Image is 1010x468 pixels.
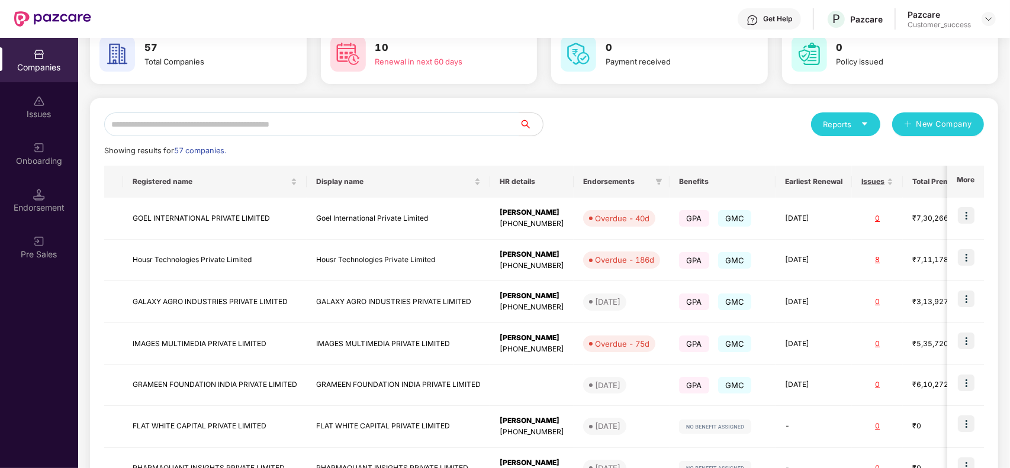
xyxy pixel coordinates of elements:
div: Pazcare [908,9,971,20]
td: GRAMEEN FOUNDATION INDIA PRIVATE LIMITED [123,365,307,406]
div: 0 [861,421,893,432]
div: ₹6,10,272.4 [912,379,972,390]
div: [PERSON_NAME] [500,291,564,302]
span: GPA [679,210,709,227]
td: GALAXY AGRO INDUSTRIES PRIVATE LIMITED [307,281,490,323]
span: GPA [679,293,709,310]
td: [DATE] [776,323,852,365]
div: Reports [823,118,869,130]
h3: 0 [837,40,965,56]
td: - [776,406,852,448]
td: [DATE] [776,281,852,323]
span: GMC [718,335,752,352]
div: ₹7,11,178.92 [912,254,972,266]
div: Overdue - 75d [595,338,649,350]
span: GPA [679,377,709,393]
h3: 0 [606,40,734,56]
div: [PERSON_NAME] [500,415,564,427]
div: [PHONE_NUMBER] [500,260,564,272]
td: [DATE] [776,198,852,240]
span: filter [653,175,665,189]
span: Showing results for [104,146,226,155]
img: svg+xml;base64,PHN2ZyB4bWxucz0iaHR0cDovL3d3dy53My5vcmcvMjAwMC9zdmciIHdpZHRoPSIxMjIiIGhlaWdodD0iMj... [679,419,751,434]
div: [DATE] [595,379,620,391]
img: icon [958,291,974,307]
button: plusNew Company [892,112,984,136]
span: Issues [861,177,884,186]
h3: 57 [144,40,273,56]
img: svg+xml;base64,PHN2ZyB3aWR0aD0iMjAiIGhlaWdodD0iMjAiIHZpZXdCb3g9IjAgMCAyMCAyMCIgZmlsbD0ibm9uZSIgeG... [33,235,45,247]
img: svg+xml;base64,PHN2ZyB4bWxucz0iaHR0cDovL3d3dy53My5vcmcvMjAwMC9zdmciIHdpZHRoPSI2MCIgaGVpZ2h0PSI2MC... [330,36,366,72]
td: GOEL INTERNATIONAL PRIVATE LIMITED [123,198,307,240]
td: Goel International Private Limited [307,198,490,240]
th: Total Premium [903,166,981,198]
div: 0 [861,338,893,350]
div: Get Help [763,14,792,24]
div: [PHONE_NUMBER] [500,427,564,438]
th: Benefits [670,166,776,198]
td: GALAXY AGRO INDUSTRIES PRIVATE LIMITED [123,281,307,323]
span: GMC [718,252,752,269]
img: svg+xml;base64,PHN2ZyB4bWxucz0iaHR0cDovL3d3dy53My5vcmcvMjAwMC9zdmciIHdpZHRoPSI2MCIgaGVpZ2h0PSI2MC... [99,36,135,72]
div: [DATE] [595,420,620,432]
div: [DATE] [595,296,620,308]
span: Registered name [133,177,288,186]
span: P [832,12,840,26]
th: Display name [307,166,490,198]
img: svg+xml;base64,PHN2ZyB4bWxucz0iaHR0cDovL3d3dy53My5vcmcvMjAwMC9zdmciIHdpZHRoPSI2MCIgaGVpZ2h0PSI2MC... [792,36,827,72]
div: [PERSON_NAME] [500,249,564,260]
td: GRAMEEN FOUNDATION INDIA PRIVATE LIMITED [307,365,490,406]
div: ₹0 [912,421,972,432]
img: icon [958,333,974,349]
td: FLAT WHITE CAPITAL PRIVATE LIMITED [123,406,307,448]
div: 0 [861,213,893,224]
div: Renewal in next 60 days [375,56,504,67]
td: [DATE] [776,240,852,282]
td: Housr Technologies Private Limited [307,240,490,282]
span: filter [655,178,662,185]
span: search [519,120,543,129]
div: [PHONE_NUMBER] [500,344,564,355]
img: icon [958,207,974,224]
button: search [519,112,543,136]
th: Registered name [123,166,307,198]
img: icon [958,375,974,391]
span: GMC [718,293,752,310]
span: 57 companies. [174,146,226,155]
div: Pazcare [850,14,883,25]
div: Policy issued [837,56,965,67]
img: New Pazcare Logo [14,11,91,27]
div: ₹7,30,266.6 [912,213,972,224]
div: Customer_success [908,20,971,30]
span: GPA [679,335,709,352]
div: 0 [861,296,893,308]
span: GPA [679,252,709,269]
td: Housr Technologies Private Limited [123,240,307,282]
div: [PERSON_NAME] [500,333,564,344]
span: Total Premium [912,177,963,186]
span: caret-down [861,120,869,128]
th: HR details [490,166,574,198]
span: Display name [316,177,472,186]
div: Overdue - 186d [595,254,654,266]
span: GMC [718,377,752,393]
th: More [947,166,984,198]
span: Endorsements [583,177,651,186]
th: Earliest Renewal [776,166,852,198]
img: svg+xml;base64,PHN2ZyBpZD0iSGVscC0zMngzMiIgeG1sbnM9Imh0dHA6Ly93d3cudzMub3JnLzIwMDAvc3ZnIiB3aWR0aD... [747,14,758,26]
div: Payment received [606,56,734,67]
h3: 10 [375,40,504,56]
img: icon [958,415,974,432]
div: Overdue - 40d [595,212,649,224]
td: IMAGES MULTIMEDIA PRIVATE LIMITED [123,323,307,365]
span: New Company [916,118,973,130]
th: Issues [852,166,903,198]
img: svg+xml;base64,PHN2ZyB4bWxucz0iaHR0cDovL3d3dy53My5vcmcvMjAwMC9zdmciIHdpZHRoPSI2MCIgaGVpZ2h0PSI2MC... [561,36,596,72]
div: ₹5,35,720 [912,338,972,350]
td: IMAGES MULTIMEDIA PRIVATE LIMITED [307,323,490,365]
img: svg+xml;base64,PHN2ZyBpZD0iSXNzdWVzX2Rpc2FibGVkIiB4bWxucz0iaHR0cDovL3d3dy53My5vcmcvMjAwMC9zdmciIH... [33,95,45,107]
img: svg+xml;base64,PHN2ZyBpZD0iQ29tcGFuaWVzIiB4bWxucz0iaHR0cDovL3d3dy53My5vcmcvMjAwMC9zdmciIHdpZHRoPS... [33,49,45,60]
td: [DATE] [776,365,852,406]
div: [PHONE_NUMBER] [500,218,564,230]
td: FLAT WHITE CAPITAL PRIVATE LIMITED [307,406,490,448]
